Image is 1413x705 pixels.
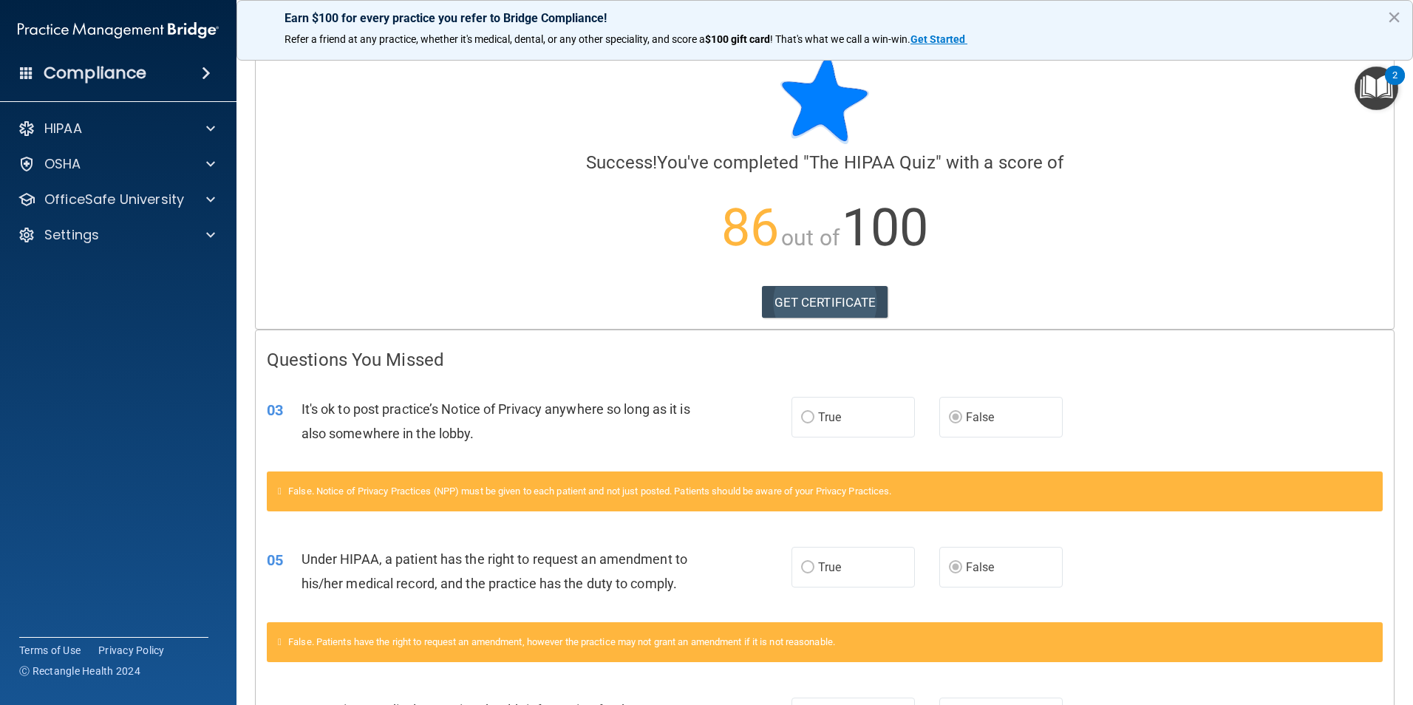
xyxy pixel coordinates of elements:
[949,412,962,423] input: False
[267,401,283,419] span: 03
[98,643,165,658] a: Privacy Policy
[19,664,140,678] span: Ⓒ Rectangle Health 2024
[1392,75,1397,95] div: 2
[44,120,82,137] p: HIPAA
[781,225,840,251] span: out of
[285,11,1365,25] p: Earn $100 for every practice you refer to Bridge Compliance!
[721,197,779,258] span: 86
[966,560,995,574] span: False
[586,152,658,173] span: Success!
[818,560,841,574] span: True
[288,486,891,497] span: False. Notice of Privacy Practices (NPP) must be given to each patient and not just posted. Patie...
[818,410,841,424] span: True
[1355,67,1398,110] button: Open Resource Center, 2 new notifications
[770,33,910,45] span: ! That's what we call a win-win.
[44,155,81,173] p: OSHA
[288,636,835,647] span: False. Patients have the right to request an amendment, however the practice may not grant an ame...
[801,562,814,573] input: True
[1387,5,1401,29] button: Close
[302,401,690,441] span: It's ok to post practice’s Notice of Privacy anywhere so long as it is also somewhere in the lobby.
[780,55,869,144] img: blue-star-rounded.9d042014.png
[302,551,687,591] span: Under HIPAA, a patient has the right to request an amendment to his/her medical record, and the p...
[267,551,283,569] span: 05
[18,120,215,137] a: HIPAA
[44,63,146,84] h4: Compliance
[762,286,888,319] a: GET CERTIFICATE
[910,33,965,45] strong: Get Started
[910,33,967,45] a: Get Started
[809,152,935,173] span: The HIPAA Quiz
[18,226,215,244] a: Settings
[44,191,184,208] p: OfficeSafe University
[19,643,81,658] a: Terms of Use
[285,33,705,45] span: Refer a friend at any practice, whether it's medical, dental, or any other speciality, and score a
[267,350,1383,369] h4: Questions You Missed
[966,410,995,424] span: False
[18,16,219,45] img: PMB logo
[18,191,215,208] a: OfficeSafe University
[801,412,814,423] input: True
[18,155,215,173] a: OSHA
[44,226,99,244] p: Settings
[949,562,962,573] input: False
[842,197,928,258] span: 100
[267,153,1383,172] h4: You've completed " " with a score of
[705,33,770,45] strong: $100 gift card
